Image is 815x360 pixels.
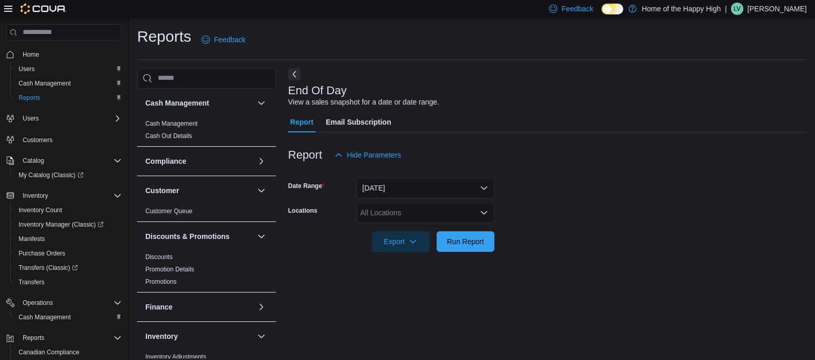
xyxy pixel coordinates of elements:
span: Inventory Manager (Classic) [14,218,122,231]
button: Cash Management [145,98,253,108]
button: Customer [255,184,268,197]
span: Report [290,112,313,132]
p: [PERSON_NAME] [747,3,807,15]
span: Hide Parameters [347,150,401,160]
span: Catalog [19,155,122,167]
span: Inventory Count [19,206,62,214]
span: Manifests [14,233,122,245]
a: Inventory Manager (Classic) [14,218,108,231]
span: Canadian Compliance [14,346,122,358]
button: Operations [19,297,57,309]
img: Cova [21,4,66,14]
span: Run Report [447,236,484,247]
button: Compliance [145,156,253,166]
h3: Finance [145,302,173,312]
button: Users [2,111,126,126]
span: Export [378,231,423,252]
h3: Compliance [145,156,186,166]
button: Inventory [255,330,268,342]
span: Feedback [561,4,593,14]
a: Transfers [14,276,48,288]
button: Users [10,62,126,76]
span: Transfers (Classic) [14,262,122,274]
label: Date Range [288,182,325,190]
a: Reports [14,92,44,104]
span: Users [23,114,39,123]
button: Discounts & Promotions [255,230,268,243]
h3: Customer [145,185,179,196]
span: Manifests [19,235,45,243]
h1: Reports [137,26,191,47]
span: Inventory [23,192,48,200]
button: Cash Management [10,76,126,91]
button: Export [372,231,429,252]
a: My Catalog (Classic) [10,168,126,182]
button: Catalog [2,153,126,168]
a: Purchase Orders [14,247,70,260]
button: Finance [145,302,253,312]
a: Manifests [14,233,49,245]
span: Promotion Details [145,265,194,273]
a: Feedback [197,29,250,50]
button: Discounts & Promotions [145,231,253,242]
h3: Report [288,149,322,161]
span: Inventory Count [14,204,122,216]
button: Inventory [145,331,253,341]
div: Discounts & Promotions [137,251,276,292]
span: Cash Management [14,311,122,323]
span: Operations [19,297,122,309]
button: Operations [2,296,126,310]
button: Cash Management [255,97,268,109]
a: Inventory Manager (Classic) [10,217,126,232]
a: Cash Management [14,311,75,323]
span: Users [14,63,122,75]
button: Canadian Compliance [10,345,126,359]
a: Discounts [145,253,173,261]
h3: Inventory [145,331,178,341]
button: Reports [2,331,126,345]
h3: Discounts & Promotions [145,231,229,242]
span: Feedback [214,35,245,45]
span: Purchase Orders [19,249,65,258]
h3: Cash Management [145,98,209,108]
button: Compliance [255,155,268,167]
a: Customers [19,134,57,146]
button: Transfers [10,275,126,289]
a: Canadian Compliance [14,346,84,358]
span: Cash Management [19,313,71,321]
span: Cash Out Details [145,132,192,140]
div: Customer [137,205,276,221]
a: Promotion Details [145,266,194,273]
span: Users [19,112,122,125]
span: Home [19,48,122,61]
button: [DATE] [356,178,494,198]
a: Home [19,48,43,61]
div: View a sales snapshot for a date or date range. [288,97,439,108]
input: Dark Mode [602,4,623,14]
span: Customers [19,133,122,146]
a: Cash Management [145,120,197,127]
h3: End Of Day [288,84,347,97]
span: Cash Management [19,79,71,88]
span: Discounts [145,253,173,261]
button: Reports [10,91,126,105]
span: Cash Management [145,119,197,128]
a: My Catalog (Classic) [14,169,88,181]
span: Reports [23,334,44,342]
button: Cash Management [10,310,126,324]
p: Home of the Happy High [642,3,721,15]
button: Inventory [2,188,126,203]
button: Reports [19,332,48,344]
a: Promotions [145,278,177,285]
span: Inventory [19,190,122,202]
span: Inventory Manager (Classic) [19,220,104,229]
div: Cash Management [137,117,276,146]
a: Inventory Count [14,204,66,216]
button: Customers [2,132,126,147]
a: Transfers (Classic) [10,261,126,275]
a: Transfers (Classic) [14,262,82,274]
span: LV [734,3,741,15]
span: Reports [14,92,122,104]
